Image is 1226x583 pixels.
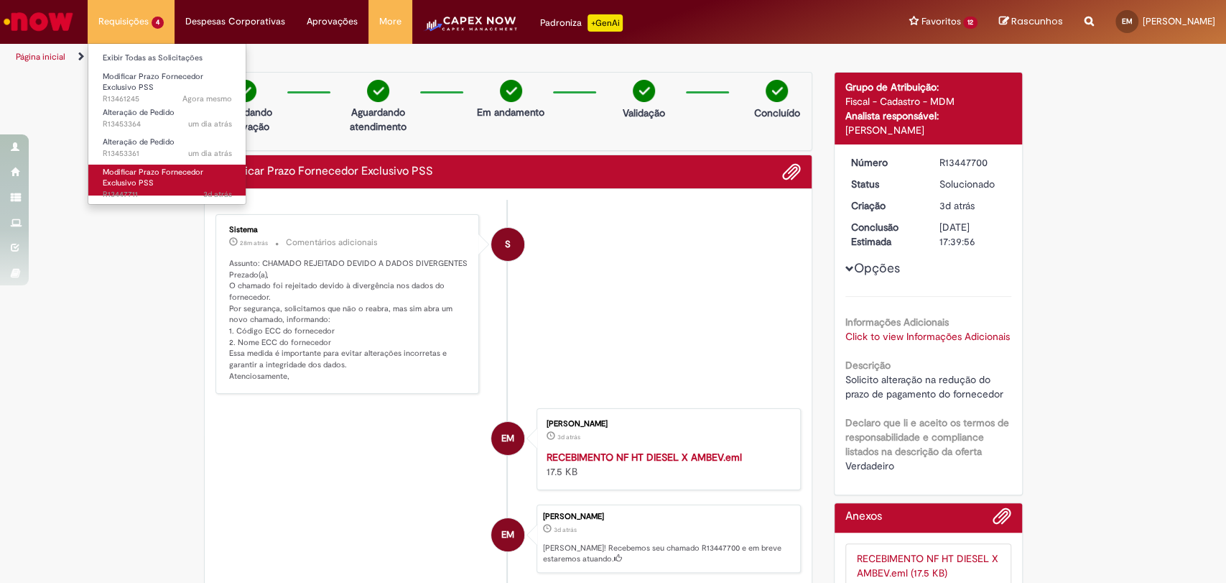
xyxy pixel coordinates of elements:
img: CapexLogo5.png [423,14,519,43]
span: Verdadeiro [845,459,894,472]
div: Elton Melo [491,422,524,455]
b: Descrição [845,359,891,372]
span: 3d atrás [939,199,975,212]
span: More [379,14,401,29]
span: [PERSON_NAME] [1143,15,1215,27]
div: [DATE] 17:39:56 [939,220,1006,249]
span: 3d atrás [557,433,580,441]
span: 12 [963,17,977,29]
a: Click to view Informações Adicionais [845,330,1010,343]
img: check-circle-green.png [766,80,788,102]
h2: Anexos [845,510,882,523]
img: check-circle-green.png [500,80,522,102]
div: 26/08/2025 11:11:26 [939,198,1006,213]
div: R13447700 [939,155,1006,170]
a: Aberto R13447711 : Modificar Prazo Fornecedor Exclusivo PSS [88,165,246,196]
h2: Modificar Prazo Fornecedor Exclusivo PSS Histórico de tíquete [215,165,433,178]
p: [PERSON_NAME]! Recebemos seu chamado R13447700 e em breve estaremos atuando. [543,543,793,565]
dt: Status [840,177,929,191]
a: Exibir Todas as Solicitações [88,50,246,66]
span: 28m atrás [240,239,268,247]
div: Fiscal - Cadastro - MDM [845,94,1011,109]
div: [PERSON_NAME] [547,420,786,428]
time: 29/08/2025 09:55:35 [182,93,232,104]
dt: Criação [840,198,929,213]
div: Elton Melo [491,518,524,551]
div: [PERSON_NAME] [845,123,1011,137]
span: 3d atrás [554,525,577,534]
time: 29/08/2025 09:27:43 [240,239,268,247]
ul: Trilhas de página [11,44,807,70]
a: RECEBIMENTO NF HT DIESEL X AMBEV.eml [547,451,742,464]
div: 17.5 KB [547,450,786,479]
span: EM [501,518,514,552]
span: Solicito alteração na redução do prazo de pagamento do fornecedor [845,373,1003,400]
p: Validação [623,106,665,120]
p: +GenAi [588,14,623,32]
span: 3d atrás [203,189,232,200]
button: Adicionar anexos [782,162,801,181]
a: RECEBIMENTO NF HT DIESEL X AMBEV.eml (17.5 KB) [857,552,998,579]
a: Rascunhos [999,15,1063,29]
a: Página inicial [16,51,65,63]
span: um dia atrás [188,119,232,129]
span: Requisições [98,14,149,29]
div: System [491,228,524,261]
time: 27/08/2025 15:56:22 [188,148,232,159]
span: 4 [152,17,164,29]
button: Adicionar anexos [993,507,1011,533]
p: Concluído [753,106,799,120]
span: Modificar Prazo Fornecedor Exclusivo PSS [103,71,203,93]
span: Agora mesmo [182,93,232,104]
div: Analista responsável: [845,109,1011,123]
span: EM [1122,17,1133,26]
dt: Conclusão Estimada [840,220,929,249]
div: [PERSON_NAME] [543,513,793,521]
span: R13447711 [103,189,232,201]
a: Aberto R13453364 : Alteração de Pedido [88,105,246,132]
p: Aguardando atendimento [343,105,413,134]
span: S [505,227,511,262]
div: Sistema [229,226,468,234]
b: Informações Adicionais [845,316,949,329]
ul: Requisições [88,43,246,205]
p: Assunto: CHAMADO REJEITADO DEVIDO A DADOS DIVERGENTES Prezado(a), O chamado foi rejeitado devido ... [229,258,468,382]
span: Aprovações [307,14,358,29]
img: ServiceNow [1,7,75,36]
span: R13461245 [103,93,232,105]
a: Aberto R13461245 : Modificar Prazo Fornecedor Exclusivo PSS [88,69,246,100]
img: check-circle-green.png [633,80,655,102]
span: R13453364 [103,119,232,130]
img: check-circle-green.png [367,80,389,102]
b: Declaro que li e aceito os termos de responsabilidade e compliance listados na descrição da oferta [845,416,1009,458]
small: Comentários adicionais [286,237,378,249]
p: Em andamento [477,105,544,119]
span: Alteração de Pedido [103,107,175,118]
span: EM [501,421,514,456]
span: Despesas Corporativas [185,14,285,29]
span: Favoritos [921,14,960,29]
span: Alteração de Pedido [103,137,175,147]
span: Modificar Prazo Fornecedor Exclusivo PSS [103,167,203,189]
span: um dia atrás [188,148,232,159]
div: Padroniza [540,14,623,32]
time: 26/08/2025 11:11:26 [554,525,577,534]
time: 26/08/2025 11:11:26 [939,199,975,212]
li: Elton Melo [215,505,802,574]
div: Grupo de Atribuição: [845,80,1011,94]
span: Rascunhos [1011,14,1063,28]
dt: Número [840,155,929,170]
div: Solucionado [939,177,1006,191]
span: R13453361 [103,148,232,160]
time: 27/08/2025 15:57:13 [188,119,232,129]
time: 26/08/2025 11:12:39 [203,189,232,200]
a: Aberto R13453361 : Alteração de Pedido [88,134,246,161]
time: 26/08/2025 11:11:22 [557,433,580,441]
